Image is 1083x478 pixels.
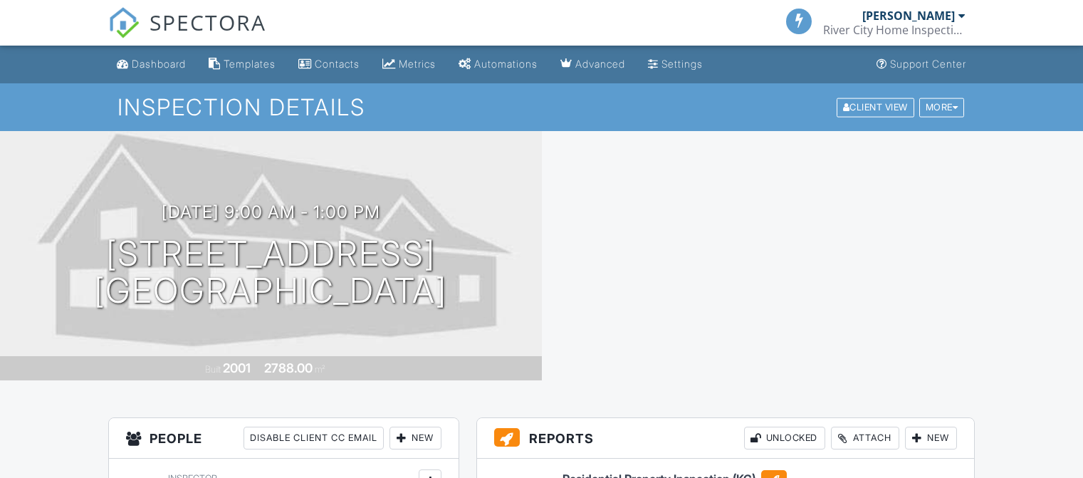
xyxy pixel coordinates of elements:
div: Disable Client CC Email [244,427,384,450]
div: [PERSON_NAME] [862,9,955,23]
div: River City Home Inspection [823,23,966,37]
div: Support Center [890,58,966,70]
a: Contacts [293,51,365,78]
div: Automations [474,58,538,70]
div: Advanced [575,58,625,70]
div: Metrics [399,58,436,70]
a: Templates [203,51,281,78]
h3: Reports [477,418,974,459]
h1: Inspection Details [117,95,966,120]
h1: [STREET_ADDRESS] [GEOGRAPHIC_DATA] [94,235,447,311]
div: Client View [837,98,914,117]
div: New [905,427,957,450]
div: New [389,427,441,450]
a: Advanced [555,51,631,78]
span: SPECTORA [150,7,266,37]
span: m² [315,364,325,375]
a: Dashboard [111,51,192,78]
a: Client View [835,101,918,112]
div: Attach [831,427,899,450]
div: 2788.00 [264,360,313,375]
div: Contacts [315,58,360,70]
a: SPECTORA [108,19,266,49]
h3: [DATE] 9:00 am - 1:00 pm [162,202,380,222]
img: The Best Home Inspection Software - Spectora [108,7,140,38]
div: Templates [224,58,276,70]
span: Built [205,364,221,375]
a: Settings [642,51,708,78]
div: More [919,98,965,117]
div: Unlocked [744,427,825,450]
div: Dashboard [132,58,186,70]
h3: People [109,418,459,459]
a: Metrics [377,51,441,78]
a: Automations (Basic) [453,51,543,78]
div: Settings [661,58,703,70]
div: 2001 [223,360,251,375]
a: Support Center [871,51,972,78]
